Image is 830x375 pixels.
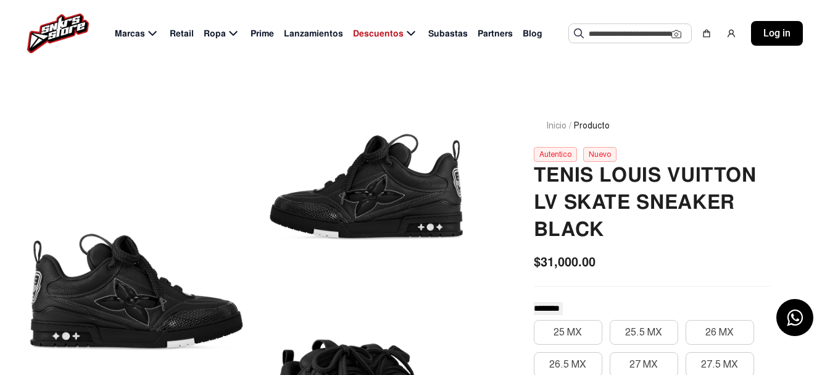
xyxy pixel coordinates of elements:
[671,29,681,39] img: Cámara
[763,26,791,41] span: Log in
[686,320,754,345] button: 26 MX
[583,147,616,162] div: Nuevo
[353,27,404,40] span: Descuentos
[284,27,343,40] span: Lanzamientos
[574,119,610,132] span: Producto
[27,14,89,53] img: logo
[534,147,577,162] div: Autentico
[534,253,596,271] span: $31,000.00
[170,27,194,40] span: Retail
[702,28,712,38] img: shopping
[569,119,571,132] span: /
[428,27,468,40] span: Subastas
[523,27,542,40] span: Blog
[534,320,602,345] button: 25 MX
[574,28,584,38] img: Buscar
[478,27,513,40] span: Partners
[115,27,145,40] span: Marcas
[204,27,226,40] span: Ropa
[534,162,771,243] h2: TENIS LOUIS VUITTON LV SKATE SNEAKER BLACK
[726,28,736,38] img: user
[251,27,274,40] span: Prime
[610,320,678,345] button: 25.5 MX
[546,120,566,131] a: Inicio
